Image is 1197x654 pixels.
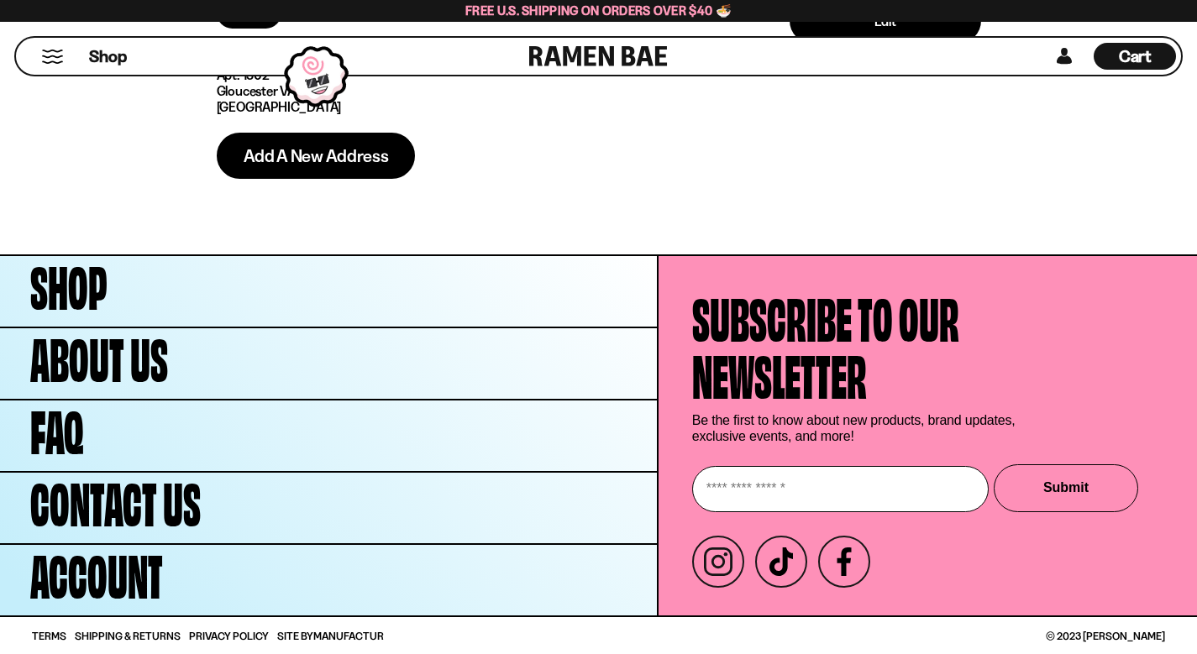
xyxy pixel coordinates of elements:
[217,133,416,179] button: Add a new address
[994,464,1138,512] button: Submit
[692,466,989,512] input: Enter your email
[75,630,181,641] a: Shipping & Returns
[1094,38,1176,75] div: Cart
[277,630,384,641] span: Site By
[189,630,269,641] a: Privacy Policy
[313,629,384,642] a: Manufactur
[41,50,64,64] button: Mobile Menu Trigger
[32,630,66,641] a: Terms
[89,45,127,68] span: Shop
[30,471,201,528] span: Contact Us
[89,43,127,70] a: Shop
[30,399,84,456] span: FAQ
[1119,46,1152,66] span: Cart
[30,543,163,600] span: Account
[692,286,959,400] h4: Subscribe to our newsletter
[465,3,732,18] span: Free U.S. Shipping on Orders over $40 🍜
[1046,630,1165,641] span: © 2023 [PERSON_NAME]
[244,147,389,165] span: Add a new address
[30,327,168,384] span: About Us
[30,254,108,311] span: Shop
[692,412,1028,444] p: Be the first to know about new products, brand updates, exclusive events, and more!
